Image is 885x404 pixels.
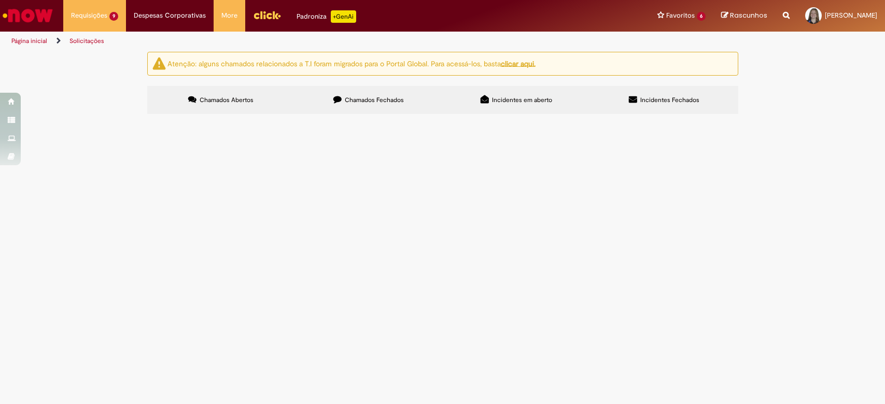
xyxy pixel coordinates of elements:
[109,12,118,21] span: 9
[666,10,695,21] span: Favoritos
[221,10,237,21] span: More
[640,96,699,104] span: Incidentes Fechados
[697,12,706,21] span: 6
[134,10,206,21] span: Despesas Corporativas
[167,59,536,68] ng-bind-html: Atenção: alguns chamados relacionados a T.I foram migrados para o Portal Global. Para acessá-los,...
[297,10,356,23] div: Padroniza
[253,7,281,23] img: click_logo_yellow_360x200.png
[492,96,552,104] span: Incidentes em aberto
[11,37,47,45] a: Página inicial
[69,37,104,45] a: Solicitações
[345,96,404,104] span: Chamados Fechados
[8,32,582,51] ul: Trilhas de página
[721,11,767,21] a: Rascunhos
[730,10,767,20] span: Rascunhos
[200,96,254,104] span: Chamados Abertos
[1,5,54,26] img: ServiceNow
[71,10,107,21] span: Requisições
[501,59,536,68] a: clicar aqui.
[331,10,356,23] p: +GenAi
[825,11,877,20] span: [PERSON_NAME]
